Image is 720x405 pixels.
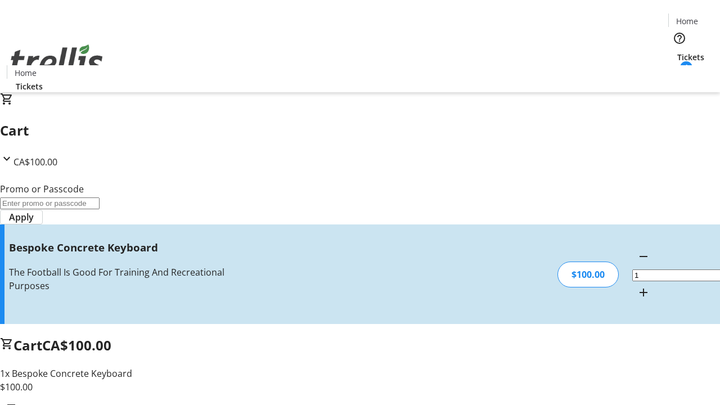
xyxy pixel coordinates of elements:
[13,156,57,168] span: CA$100.00
[7,67,43,79] a: Home
[668,27,691,49] button: Help
[632,281,655,304] button: Increment by one
[9,240,255,255] h3: Bespoke Concrete Keyboard
[557,262,619,287] div: $100.00
[7,80,52,92] a: Tickets
[669,15,705,27] a: Home
[42,336,111,354] span: CA$100.00
[677,51,704,63] span: Tickets
[16,80,43,92] span: Tickets
[668,51,713,63] a: Tickets
[7,32,107,88] img: Orient E2E Organization FF5IkU6PR7's Logo
[15,67,37,79] span: Home
[9,265,255,292] div: The Football Is Good For Training And Recreational Purposes
[676,15,698,27] span: Home
[632,245,655,268] button: Decrement by one
[668,63,691,85] button: Cart
[9,210,34,224] span: Apply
